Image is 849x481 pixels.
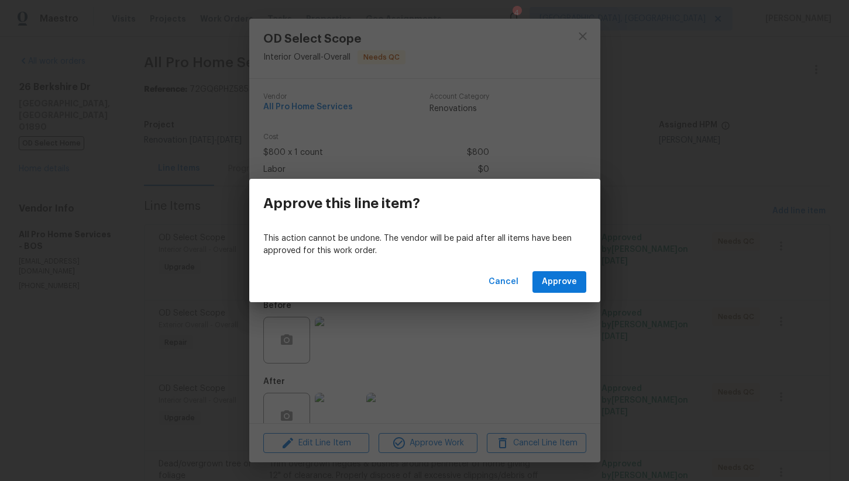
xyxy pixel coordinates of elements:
span: Cancel [489,275,518,289]
button: Cancel [484,271,523,293]
button: Approve [532,271,586,293]
span: Approve [542,275,577,289]
p: This action cannot be undone. The vendor will be paid after all items have been approved for this... [263,233,586,257]
h3: Approve this line item? [263,195,420,212]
